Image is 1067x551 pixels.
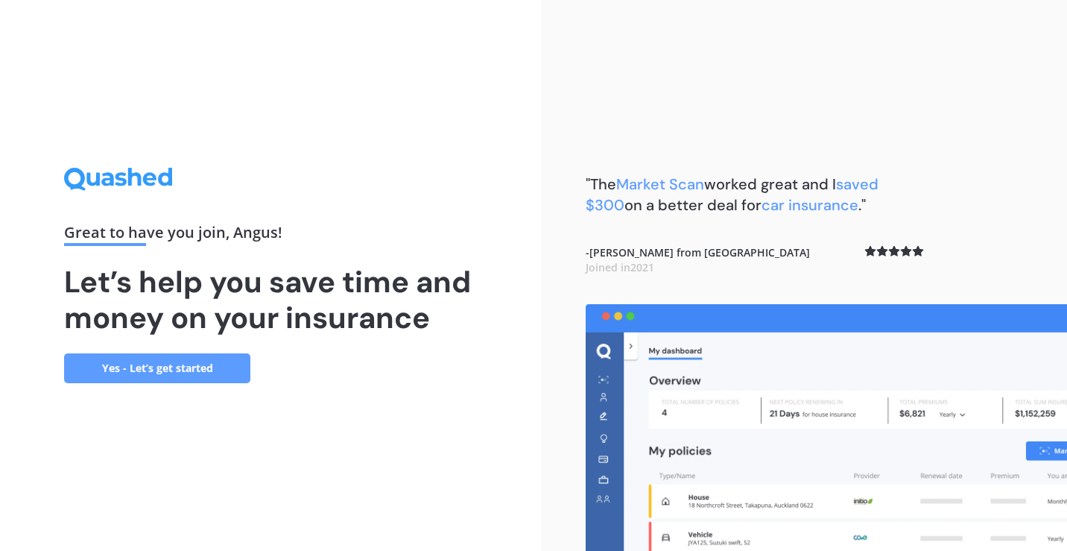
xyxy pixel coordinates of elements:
h1: Let’s help you save time and money on your insurance [64,264,477,336]
a: Yes - Let’s get started [64,353,250,383]
span: saved $300 [586,174,878,215]
b: - [PERSON_NAME] from [GEOGRAPHIC_DATA] [586,245,810,274]
div: Great to have you join , Angus ! [64,225,477,246]
span: car insurance [762,195,858,215]
span: Market Scan [616,174,704,194]
img: dashboard.webp [586,304,1067,551]
b: "The worked great and I on a better deal for ." [586,174,878,215]
span: Joined in 2021 [586,260,654,274]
